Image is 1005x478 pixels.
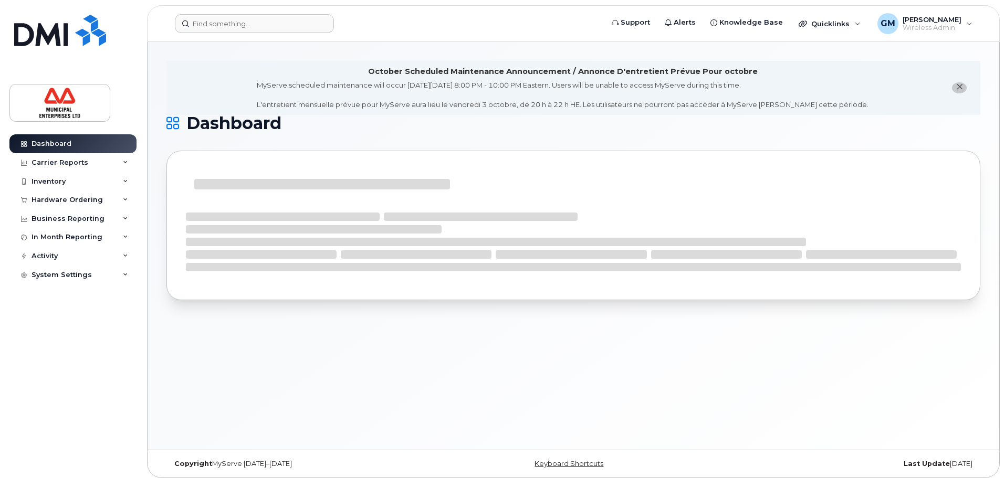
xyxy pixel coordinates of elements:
a: Keyboard Shortcuts [535,460,603,468]
div: [DATE] [709,460,980,468]
strong: Copyright [174,460,212,468]
span: Dashboard [186,115,281,131]
button: close notification [952,82,967,93]
div: MyServe scheduled maintenance will occur [DATE][DATE] 8:00 PM - 10:00 PM Eastern. Users will be u... [257,80,868,110]
div: October Scheduled Maintenance Announcement / Annonce D'entretient Prévue Pour octobre [368,66,758,77]
strong: Last Update [904,460,950,468]
div: MyServe [DATE]–[DATE] [166,460,438,468]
